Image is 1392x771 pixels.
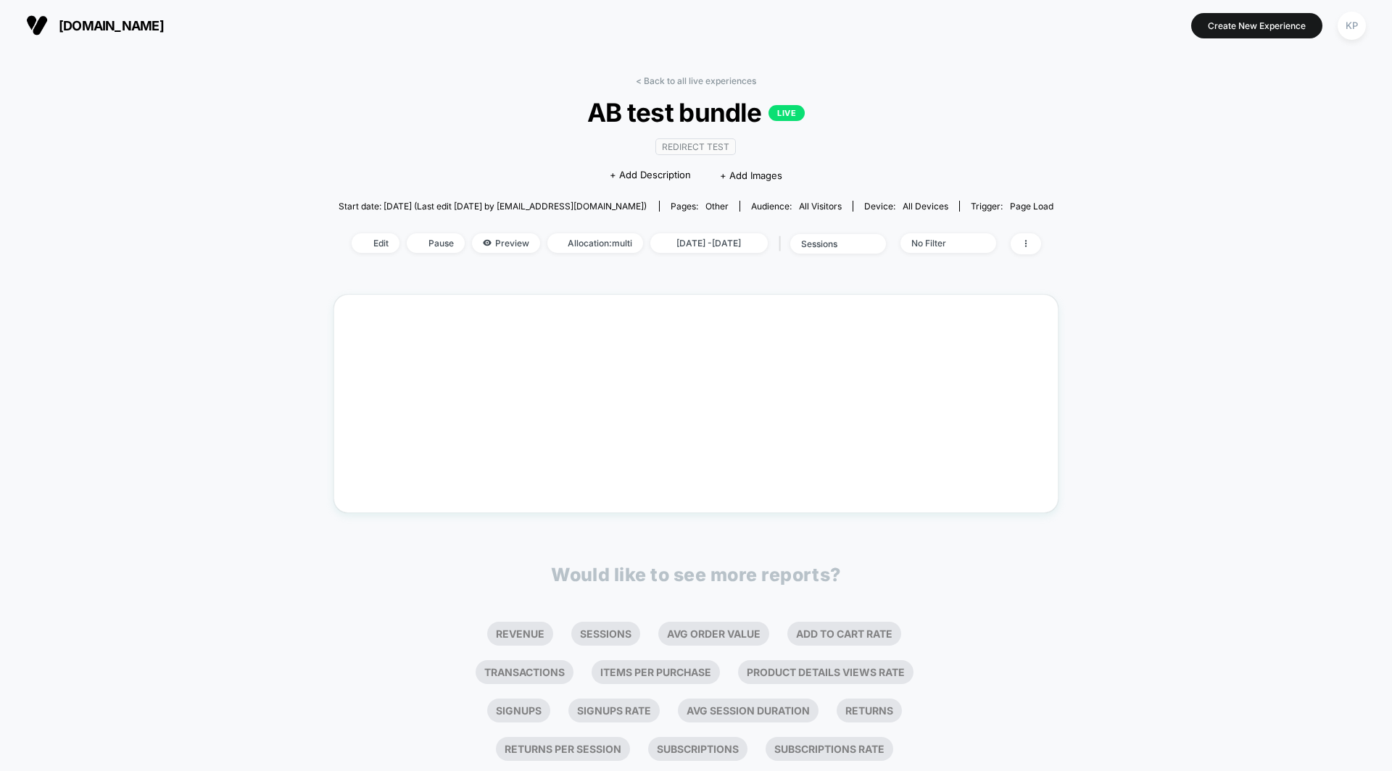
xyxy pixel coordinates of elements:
span: | [775,233,790,254]
div: No Filter [911,238,969,249]
li: Items Per Purchase [592,660,720,684]
li: Returns [837,699,902,722]
span: other [705,201,729,212]
li: Avg Order Value [658,622,769,646]
li: Subscriptions [648,737,747,761]
li: Sessions [571,622,640,646]
p: LIVE [768,105,805,121]
span: + Add Images [720,170,782,181]
a: < Back to all live experiences [636,75,756,86]
li: Signups [487,699,550,722]
li: Subscriptions Rate [766,737,893,761]
span: [DATE] - [DATE] [650,233,768,253]
div: Audience: [751,201,842,212]
span: AB test bundle [374,97,1018,128]
li: Product Details Views Rate [738,660,913,684]
span: Pause [407,233,465,253]
span: Redirect Test [655,138,736,155]
button: [DOMAIN_NAME] [22,14,168,37]
li: Transactions [476,660,573,684]
span: + Add Description [610,168,691,183]
span: Edit [352,233,399,253]
span: Allocation: multi [547,233,643,253]
div: KP [1338,12,1366,40]
span: [DOMAIN_NAME] [59,18,164,33]
button: Create New Experience [1191,13,1322,38]
li: Signups Rate [568,699,660,722]
li: Add To Cart Rate [787,622,901,646]
li: Revenue [487,622,553,646]
span: all devices [903,201,948,212]
li: Returns Per Session [496,737,630,761]
span: Preview [472,233,540,253]
span: Device: [853,201,959,212]
span: Page Load [1010,201,1053,212]
span: All Visitors [799,201,842,212]
div: Pages: [671,201,729,212]
img: Visually logo [26,14,48,36]
p: Would like to see more reports? [551,564,841,585]
li: Avg Session Duration [678,699,819,722]
div: Trigger: [971,201,1053,212]
button: KP [1333,11,1370,41]
span: Start date: [DATE] (Last edit [DATE] by [EMAIL_ADDRESS][DOMAIN_NAME]) [339,201,647,212]
div: sessions [801,238,859,249]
